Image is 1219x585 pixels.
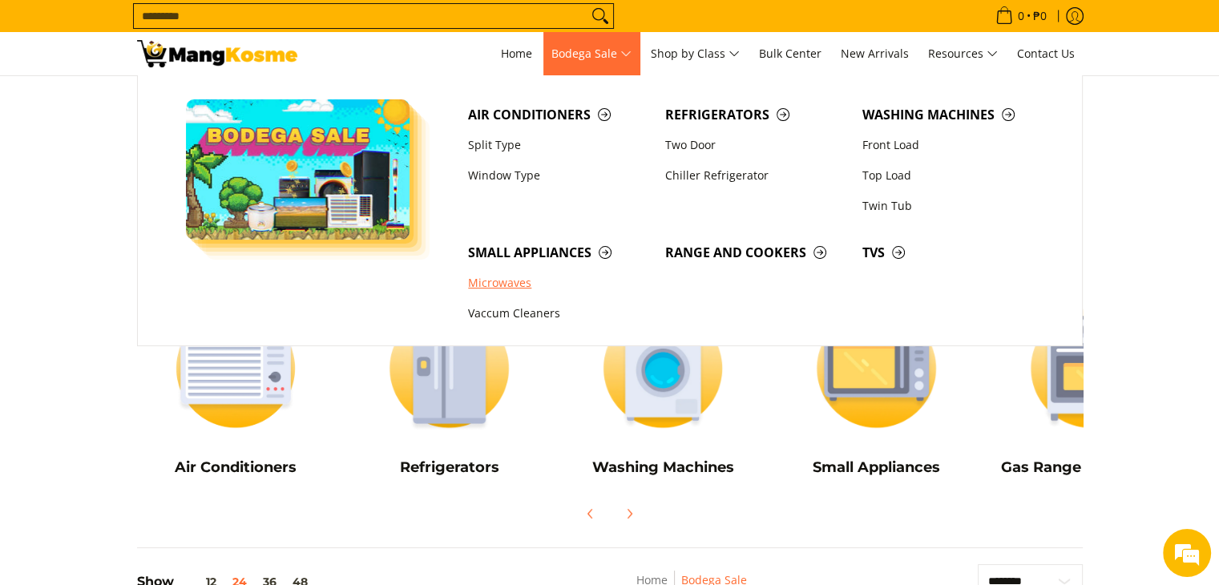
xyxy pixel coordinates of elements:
h5: Air Conditioners [137,458,335,477]
a: Chiller Refrigerator [657,160,854,191]
span: • [991,7,1051,25]
a: Home [493,32,540,75]
a: New Arrivals [833,32,917,75]
span: Home [501,46,532,61]
h5: Small Appliances [777,458,975,477]
a: Resources [920,32,1006,75]
a: Shop by Class [643,32,748,75]
a: Air Conditioners [460,99,657,130]
span: Range and Cookers [665,243,846,263]
span: 0 [1015,10,1027,22]
a: Contact Us [1009,32,1083,75]
h5: Gas Range and Cookers [991,458,1189,477]
span: New Arrivals [841,46,909,61]
a: Cookers Gas Range and Cookers [991,294,1189,488]
img: Washing Machines [564,294,762,442]
span: TVs [862,243,1043,263]
nav: Main Menu [313,32,1083,75]
img: Cookers [991,294,1189,442]
span: Bodega Sale [551,44,632,64]
span: Refrigerators [665,105,846,125]
span: Resources [928,44,998,64]
span: Bulk Center [759,46,821,61]
span: Shop by Class [651,44,740,64]
img: Bodega Sale l Mang Kosme: Cost-Efficient &amp; Quality Home Appliances [137,40,297,67]
a: Small Appliances [460,237,657,268]
a: TVs [854,237,1051,268]
h5: Washing Machines [564,458,762,477]
button: Next [612,496,647,531]
img: Air Conditioners [137,294,335,442]
a: Split Type [460,130,657,160]
button: Previous [573,496,608,531]
a: Top Load [854,160,1051,191]
a: Small Appliances Small Appliances [777,294,975,488]
span: Air Conditioners [468,105,649,125]
a: Twin Tub [854,191,1051,221]
span: Washing Machines [862,105,1043,125]
img: Refrigerators [350,294,548,442]
a: Bodega Sale [543,32,640,75]
a: Window Type [460,160,657,191]
h5: Refrigerators [350,458,548,477]
a: Microwaves [460,268,657,299]
a: Washing Machines Washing Machines [564,294,762,488]
a: Refrigerators [657,99,854,130]
a: Vaccum Cleaners [460,299,657,329]
a: Range and Cookers [657,237,854,268]
img: Bodega Sale [186,99,410,240]
img: Small Appliances [777,294,975,442]
a: Front Load [854,130,1051,160]
span: Contact Us [1017,46,1075,61]
a: Refrigerators Refrigerators [350,294,548,488]
span: ₱0 [1031,10,1049,22]
span: Small Appliances [468,243,649,263]
button: Search [587,4,613,28]
a: Two Door [657,130,854,160]
a: Air Conditioners Air Conditioners [137,294,335,488]
a: Bulk Center [751,32,829,75]
a: Washing Machines [854,99,1051,130]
